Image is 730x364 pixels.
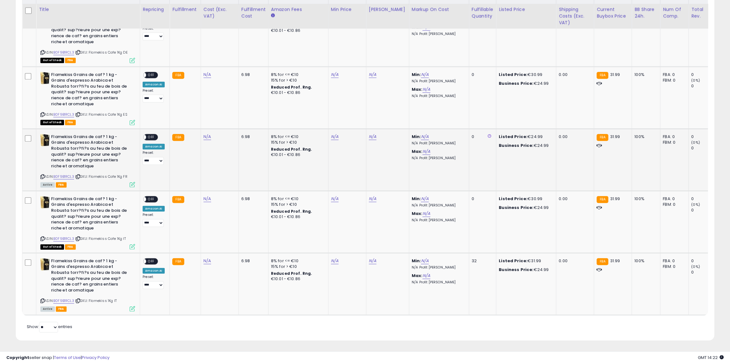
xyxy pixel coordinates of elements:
[143,26,165,41] div: Preset:
[597,134,608,141] small: FBA
[691,264,700,269] small: (0%)
[691,145,717,151] div: 0
[499,205,551,211] div: €24.99
[56,182,67,188] span: FBA
[51,196,128,233] b: Flamekiss Grains de caf? 1 kg - Grains d'espresso Arabica et Robusta torr?fi?s au feu de bois de ...
[75,236,126,241] span: | SKU: Flamekiss Cafe 1Kg IT
[40,58,64,63] span: All listings that are currently out of stock and unavailable for purchase on Amazon
[271,13,275,18] small: Amazon Fees.
[691,134,717,140] div: 0
[75,50,128,55] span: | SKU: Flamekiss Cafe 1Kg DE
[691,140,700,145] small: (0%)
[409,3,469,28] th: The percentage added to the cost of goods (COGS) that forms the calculator for Min & Max prices.
[241,134,263,140] div: 6.98
[75,298,117,303] span: | SKU: Flamekiss 1Kg IT
[271,90,323,95] div: €10.01 - €10.86
[472,72,491,78] div: 0
[421,196,428,202] a: N/A
[691,78,700,83] small: (0%)
[499,258,527,264] b: Listed Price:
[559,258,589,264] div: 0.00
[691,269,717,275] div: 0
[412,134,421,140] b: Min:
[691,83,717,89] div: 0
[559,134,589,140] div: 0.00
[39,6,137,13] div: Title
[691,72,717,78] div: 0
[53,50,74,55] a: B0F9B1RCL3
[499,205,533,211] b: Business Price:
[6,355,29,361] strong: Copyright
[82,355,109,361] a: Privacy Policy
[412,211,423,217] b: Max:
[698,355,724,361] span: 2025-08-16 14:22 GMT
[412,141,464,146] p: N/A Profit [PERSON_NAME]
[472,258,491,264] div: 32
[610,196,620,202] span: 31.99
[40,72,135,124] div: ASIN:
[412,86,423,92] b: Max:
[331,258,339,264] a: N/A
[143,275,165,289] div: Preset:
[271,152,323,158] div: €10.01 - €10.86
[271,134,323,140] div: 8% for <= €10
[663,134,684,140] div: FBA: 0
[663,72,684,78] div: FBA: 0
[412,156,464,160] p: N/A Profit [PERSON_NAME]
[241,196,263,202] div: 6.98
[143,268,165,274] div: Amazon AI
[663,140,684,145] div: FBM: 0
[663,202,684,207] div: FBM: 0
[172,72,184,79] small: FBA
[241,258,263,264] div: 6.98
[663,78,684,83] div: FBM: 0
[40,134,50,147] img: 41SihyRXkuL._SL40_.jpg
[421,258,428,264] a: N/A
[331,196,339,202] a: N/A
[241,6,266,19] div: Fulfillment Cost
[499,142,533,148] b: Business Price:
[143,213,165,227] div: Preset:
[143,206,165,211] div: Amazon AI
[610,258,620,264] span: 31.99
[143,6,167,13] div: Repricing
[597,6,629,19] div: Current Buybox Price
[40,244,64,250] span: All listings that are currently out of stock and unavailable for purchase on Amazon
[75,174,127,179] span: | SKU: Flamekiss Cafe 1Kg FR
[499,72,527,78] b: Listed Price:
[271,84,312,90] b: Reduced Prof. Rng.
[559,196,589,202] div: 0.00
[40,196,50,209] img: 41SihyRXkuL._SL40_.jpg
[271,72,323,78] div: 8% for <= €10
[499,134,551,140] div: €24.99
[634,134,655,140] div: 100%
[421,134,428,140] a: N/A
[412,273,423,279] b: Max:
[40,10,135,62] div: ASIN:
[40,72,50,84] img: 41SihyRXkuL._SL40_.jpg
[271,6,326,13] div: Amazon Fees
[40,120,64,125] span: All listings that are currently out of stock and unavailable for purchase on Amazon
[369,134,376,140] a: N/A
[40,196,135,249] div: ASIN:
[172,258,184,265] small: FBA
[6,355,109,361] div: seller snap | |
[663,264,684,269] div: FBM: 0
[65,120,76,125] span: FBA
[369,258,376,264] a: N/A
[40,306,55,312] span: All listings currently available for purchase on Amazon
[271,196,323,202] div: 8% for <= €10
[412,72,421,78] b: Min:
[40,258,135,311] div: ASIN:
[54,355,81,361] a: Terms of Use
[40,182,55,188] span: All listings currently available for purchase on Amazon
[331,6,363,13] div: Min Price
[53,298,74,303] a: B0F9B1RCL3
[271,214,323,220] div: €10.01 - €10.86
[172,6,198,13] div: Fulfillment
[691,202,700,207] small: (0%)
[499,134,527,140] b: Listed Price:
[203,6,236,19] div: Cost (Exc. VAT)
[691,258,717,264] div: 0
[27,324,72,330] span: Show: entries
